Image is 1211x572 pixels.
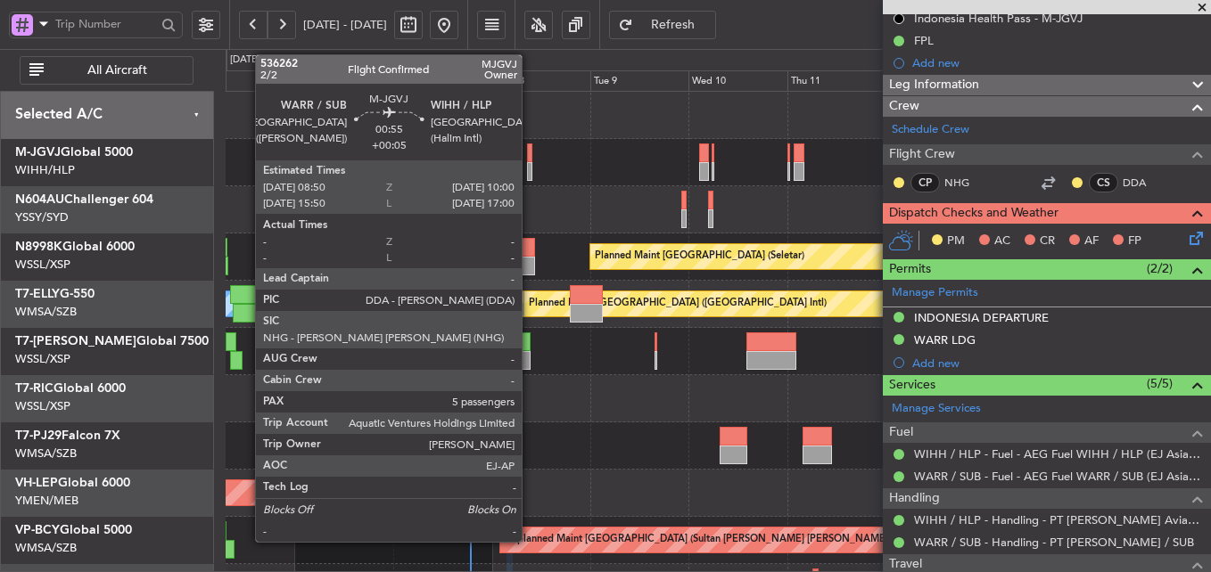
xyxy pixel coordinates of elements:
[15,445,77,462] a: WMSA/SZB
[47,64,187,77] span: All Aircraft
[15,288,60,300] span: T7-ELLY
[15,429,120,442] a: T7-PJ29Falcon 7X
[15,304,77,320] a: WMSA/SZB
[912,55,1202,70] div: Add new
[889,422,913,443] span: Fuel
[944,175,984,191] a: NHG
[688,70,787,92] div: Wed 10
[529,290,827,317] div: Planned Maint [GEOGRAPHIC_DATA] ([GEOGRAPHIC_DATA] Intl)
[1147,374,1173,393] span: (5/5)
[15,351,70,367] a: WSSL/XSP
[15,477,58,489] span: VH-LEP
[303,17,387,33] span: [DATE] - [DATE]
[15,146,133,159] a: M-JGVJGlobal 5000
[15,193,153,206] a: N604AUChallenger 604
[1147,259,1173,278] span: (2/2)
[914,33,934,48] div: FPL
[15,193,64,206] span: N604AU
[15,429,62,442] span: T7-PJ29
[892,400,981,418] a: Manage Services
[15,477,130,489] a: VH-LEPGlobal 6000
[889,259,931,280] span: Permits
[196,70,294,92] div: Fri 5
[230,53,260,68] div: [DATE]
[15,335,136,347] span: T7-[PERSON_NAME]
[892,284,978,302] a: Manage Permits
[889,375,935,396] span: Services
[889,96,919,117] span: Crew
[889,144,955,165] span: Flight Crew
[889,203,1059,224] span: Dispatch Checks and Weather
[1123,175,1163,191] a: DDA
[15,257,70,273] a: WSSL/XSP
[914,535,1194,550] a: WARR / SUB - Handling - PT [PERSON_NAME] / SUB
[15,382,126,395] a: T7-RICGlobal 6000
[15,241,62,253] span: N8998K
[1040,233,1055,250] span: CR
[505,527,933,553] div: Unplanned Maint [GEOGRAPHIC_DATA] (Sultan [PERSON_NAME] [PERSON_NAME] - Subang)
[590,70,688,92] div: Tue 9
[15,146,61,159] span: M-JGVJ
[637,19,710,31] span: Refresh
[15,524,60,536] span: VP-BCY
[1084,233,1099,250] span: AF
[787,70,886,92] div: Thu 11
[15,335,209,347] a: T7-[PERSON_NAME]Global 7500
[914,332,976,347] div: WARR LDG
[914,512,1202,527] a: WIHH / HLP - Handling - PT [PERSON_NAME] Aviasi WIHH / HLP
[914,310,1049,325] div: INDONESIA DEPARTURE
[492,70,590,92] div: Mon 8
[15,288,95,300] a: T7-ELLYG-550
[889,488,940,509] span: Handling
[295,70,393,92] div: Sat 6
[1128,233,1141,250] span: FP
[914,469,1202,484] a: WARR / SUB - Fuel - AEG Fuel WARR / SUB (EJ Asia Only)
[15,209,69,225] a: YSSY/SYD
[15,540,77,556] a: WMSA/SZB
[914,11,1083,26] div: Indonesia Health Pass - M-JGVJ
[914,446,1202,462] a: WIHH / HLP - Fuel - AEG Fuel WIHH / HLP (EJ Asia Only)
[912,355,1202,371] div: Add new
[15,398,70,414] a: WSSL/XSP
[15,382,54,395] span: T7-RIC
[1089,173,1118,192] div: CS
[889,75,979,95] span: Leg Information
[15,524,132,536] a: VP-BCYGlobal 5000
[15,493,78,509] a: YMEN/MEB
[20,56,194,85] button: All Aircraft
[393,70,491,92] div: Sun 7
[609,11,716,39] button: Refresh
[15,241,135,253] a: N8998KGlobal 6000
[55,11,156,37] input: Trip Number
[892,121,969,139] a: Schedule Crew
[910,173,940,192] div: CP
[947,233,965,250] span: PM
[595,243,804,270] div: Planned Maint [GEOGRAPHIC_DATA] (Seletar)
[15,162,75,178] a: WIHH/HLP
[994,233,1010,250] span: AC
